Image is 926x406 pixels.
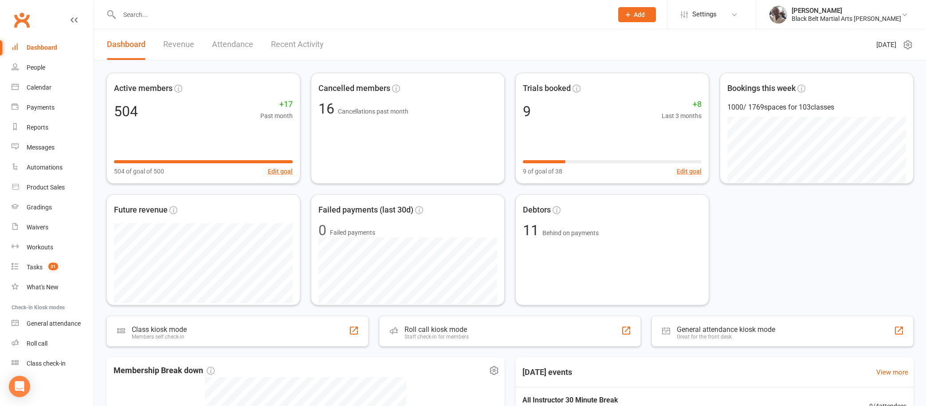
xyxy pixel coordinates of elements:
[260,111,293,121] span: Past month
[404,334,469,340] div: Staff check-in for members
[212,29,253,60] a: Attendance
[727,82,796,95] span: Bookings this week
[523,104,531,118] div: 9
[12,334,94,354] a: Roll call
[107,29,145,60] a: Dashboard
[117,8,607,21] input: Search...
[27,144,55,151] div: Messages
[522,394,687,406] span: All Instructor 30 Minute Break
[260,98,293,111] span: +17
[268,166,293,176] button: Edit goal
[634,11,645,18] span: Add
[27,104,55,111] div: Payments
[662,111,702,121] span: Last 3 months
[48,263,58,270] span: 31
[318,223,326,237] div: 0
[692,4,717,24] span: Settings
[12,138,94,158] a: Messages
[132,325,187,334] div: Class kiosk mode
[114,104,138,118] div: 504
[12,38,94,58] a: Dashboard
[330,228,375,237] span: Failed payments
[27,44,57,51] div: Dashboard
[677,334,775,340] div: Great for the front desk
[114,166,164,176] span: 504 of goal of 500
[27,284,59,291] div: What's New
[318,204,413,217] span: Failed payments (last 30d)
[271,29,324,60] a: Recent Activity
[114,204,168,217] span: Future revenue
[163,29,194,60] a: Revenue
[27,264,43,271] div: Tasks
[12,78,94,98] a: Calendar
[542,229,599,237] span: Behind on payments
[727,102,906,113] div: 1000 / 1769 spaces for 103 classes
[27,224,48,231] div: Waivers
[876,39,896,50] span: [DATE]
[12,118,94,138] a: Reports
[9,376,30,397] div: Open Intercom Messenger
[769,6,787,24] img: thumb_image1542407505.png
[27,360,66,367] div: Class check-in
[318,100,338,117] span: 16
[27,124,48,131] div: Reports
[618,7,656,22] button: Add
[27,64,45,71] div: People
[12,354,94,374] a: Class kiosk mode
[662,98,702,111] span: +8
[318,82,390,95] span: Cancelled members
[12,98,94,118] a: Payments
[27,184,65,191] div: Product Sales
[114,364,215,377] span: Membership Break down
[12,277,94,297] a: What's New
[11,9,33,31] a: Clubworx
[523,204,551,217] span: Debtors
[12,158,94,177] a: Automations
[12,257,94,277] a: Tasks 31
[338,108,408,115] span: Cancellations past month
[515,364,579,380] h3: [DATE] events
[12,314,94,334] a: General attendance kiosk mode
[12,237,94,257] a: Workouts
[27,340,47,347] div: Roll call
[876,367,908,378] a: View more
[12,197,94,217] a: Gradings
[132,334,187,340] div: Members self check-in
[27,84,51,91] div: Calendar
[27,320,81,327] div: General attendance
[12,217,94,237] a: Waivers
[677,166,702,176] button: Edit goal
[523,82,571,95] span: Trials booked
[27,244,53,251] div: Workouts
[114,82,173,95] span: Active members
[12,58,94,78] a: People
[792,7,901,15] div: [PERSON_NAME]
[27,164,63,171] div: Automations
[677,325,775,334] div: General attendance kiosk mode
[404,325,469,334] div: Roll call kiosk mode
[523,222,542,239] span: 11
[27,204,52,211] div: Gradings
[523,166,562,176] span: 9 of goal of 38
[12,177,94,197] a: Product Sales
[792,15,901,23] div: Black Belt Martial Arts [PERSON_NAME]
